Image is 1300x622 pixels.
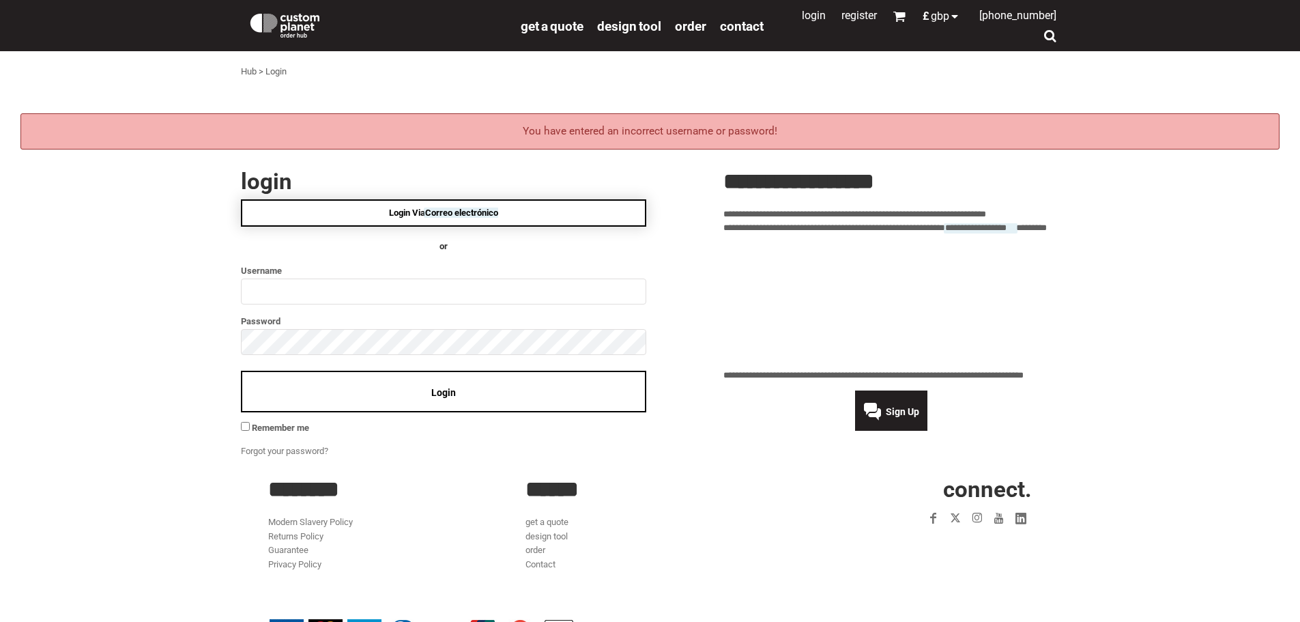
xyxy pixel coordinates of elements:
[241,422,250,431] input: Remember me
[241,446,328,456] a: Forgot your password?
[597,18,661,34] span: design tool
[597,18,661,33] a: design tool
[241,170,646,193] h2: Login
[720,18,764,34] span: Contact
[931,11,949,22] span: GBP
[783,478,1032,500] h2: CONNECT.
[20,113,1280,150] div: You have entered an incorrect username or password!
[843,537,1032,554] iframe: Customer reviews powered by Trustpilot
[241,263,646,279] label: Username
[268,545,308,555] a: Guarantee
[241,3,514,44] a: Custom Planet
[521,18,583,34] span: get a quote
[802,9,826,22] a: Login
[252,423,309,433] span: Remember me
[241,313,646,329] label: Password
[525,545,545,555] a: order
[723,258,1060,361] iframe: Customer reviews powered by Trustpilot
[248,10,322,38] img: Custom Planet
[259,65,263,79] div: >
[886,406,919,417] span: Sign Up
[923,11,931,22] span: £
[265,65,287,79] div: Login
[268,517,353,527] a: Modern Slavery Policy
[241,199,646,227] a: Login Via
[268,559,321,569] a: Privacy Policy
[389,208,498,218] span: Login Via
[431,387,456,398] span: Login
[720,18,764,33] a: Contact
[675,18,706,33] a: order
[241,66,257,76] a: Hub
[525,559,555,569] a: Contact
[675,18,706,34] span: order
[525,531,568,541] a: design tool
[525,517,568,527] a: get a quote
[841,9,877,22] a: Register
[241,240,646,254] h4: OR
[979,9,1056,22] span: [PHONE_NUMBER]
[521,18,583,33] a: get a quote
[268,531,323,541] a: Returns Policy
